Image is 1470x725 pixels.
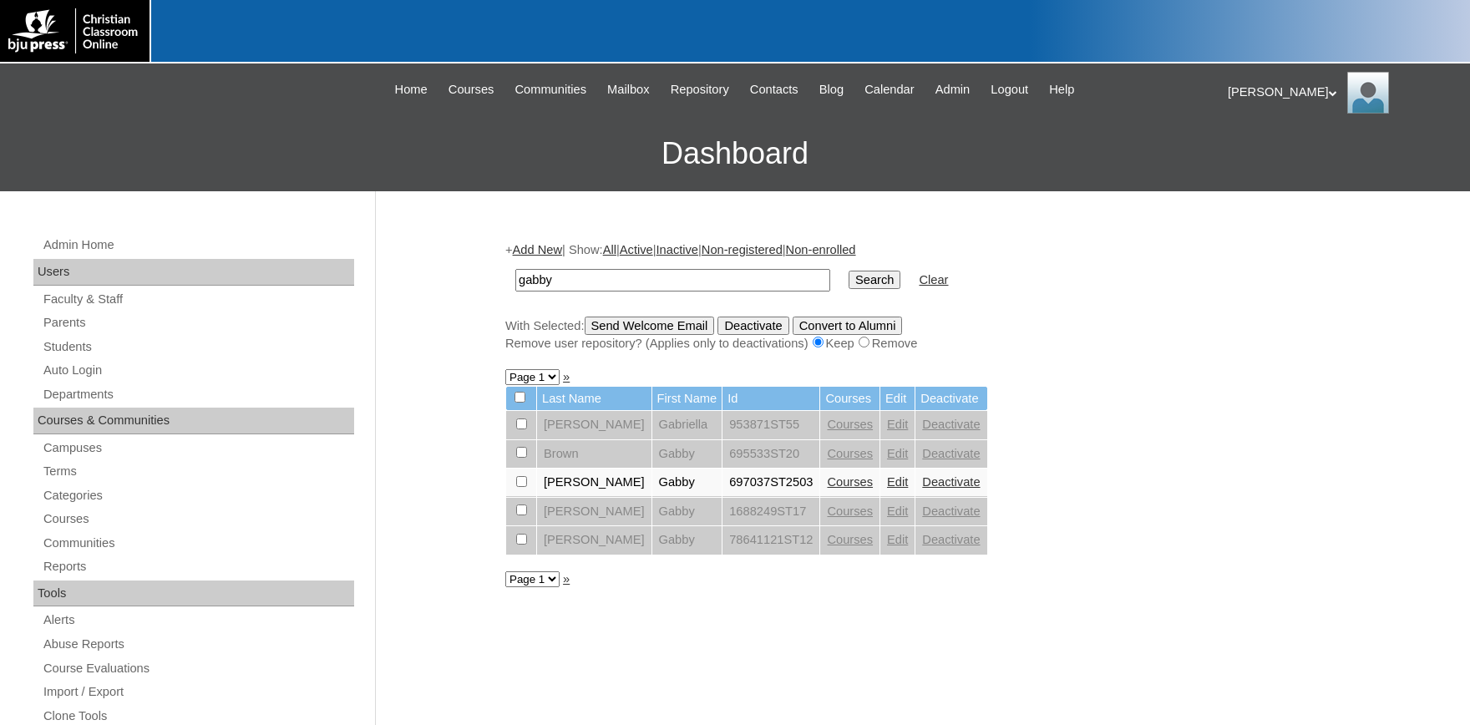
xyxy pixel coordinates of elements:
a: Faculty & Staff [42,289,354,310]
a: Edit [887,504,908,518]
a: Campuses [42,438,354,459]
span: Blog [819,80,844,99]
a: Edit [887,475,908,489]
a: Terms [42,461,354,482]
a: Categories [42,485,354,506]
a: Calendar [856,80,922,99]
td: [PERSON_NAME] [537,526,651,555]
a: Course Evaluations [42,658,354,679]
span: Courses [449,80,494,99]
td: Edit [880,387,915,411]
a: All [603,243,616,256]
a: Home [387,80,436,99]
td: [PERSON_NAME] [537,498,651,526]
td: Courses [820,387,879,411]
a: Courses [827,475,873,489]
a: Deactivate [922,418,980,431]
a: Auto Login [42,360,354,381]
td: [PERSON_NAME] [537,411,651,439]
a: Non-registered [702,243,783,256]
input: Send Welcome Email [585,317,715,335]
a: Students [42,337,354,357]
a: Mailbox [599,80,658,99]
a: Deactivate [922,533,980,546]
a: Edit [887,447,908,460]
input: Search [515,269,830,292]
img: Karen Lawton [1347,72,1389,114]
span: Repository [671,80,729,99]
a: » [563,370,570,383]
a: » [563,572,570,586]
td: Gabby [652,498,722,526]
a: Edit [887,533,908,546]
a: Help [1041,80,1082,99]
div: [PERSON_NAME] [1228,72,1453,114]
a: Communities [506,80,595,99]
a: Parents [42,312,354,333]
div: Remove user repository? (Applies only to deactivations) Keep Remove [505,335,1332,352]
div: Tools [33,581,354,607]
td: 697037ST2503 [722,469,819,497]
span: Mailbox [607,80,650,99]
a: Inactive [656,243,699,256]
div: + | Show: | | | | [505,241,1332,352]
span: Help [1049,80,1074,99]
a: Edit [887,418,908,431]
a: Reports [42,556,354,577]
div: Users [33,259,354,286]
input: Convert to Alumni [793,317,903,335]
td: 1688249ST17 [722,498,819,526]
a: Alerts [42,610,354,631]
a: Deactivate [922,447,980,460]
a: Admin Home [42,235,354,256]
a: Clear [919,273,948,286]
a: Non-enrolled [786,243,856,256]
a: Add New [513,243,562,256]
td: Last Name [537,387,651,411]
a: Abuse Reports [42,634,354,655]
a: Courses [440,80,503,99]
td: Deactivate [915,387,986,411]
td: 953871ST55 [722,411,819,439]
td: 695533ST20 [722,440,819,469]
a: Courses [827,447,873,460]
a: Communities [42,533,354,554]
a: Courses [827,533,873,546]
a: Active [620,243,653,256]
h3: Dashboard [8,116,1462,191]
span: Admin [935,80,971,99]
td: 78641121ST12 [722,526,819,555]
a: Repository [662,80,738,99]
a: Logout [982,80,1037,99]
a: Deactivate [922,504,980,518]
td: Gabriella [652,411,722,439]
span: Communities [514,80,586,99]
a: Courses [827,418,873,431]
span: Home [395,80,428,99]
a: Admin [927,80,979,99]
td: Id [722,387,819,411]
a: Courses [827,504,873,518]
td: Brown [537,440,651,469]
div: With Selected: [505,317,1332,352]
td: First Name [652,387,722,411]
td: Gabby [652,526,722,555]
td: Gabby [652,469,722,497]
img: logo-white.png [8,8,141,53]
input: Deactivate [717,317,788,335]
span: Logout [991,80,1028,99]
td: [PERSON_NAME] [537,469,651,497]
a: Contacts [742,80,807,99]
a: Deactivate [922,475,980,489]
a: Import / Export [42,682,354,702]
span: Contacts [750,80,798,99]
td: Gabby [652,440,722,469]
input: Search [849,271,900,289]
div: Courses & Communities [33,408,354,434]
a: Blog [811,80,852,99]
a: Departments [42,384,354,405]
a: Courses [42,509,354,530]
span: Calendar [864,80,914,99]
